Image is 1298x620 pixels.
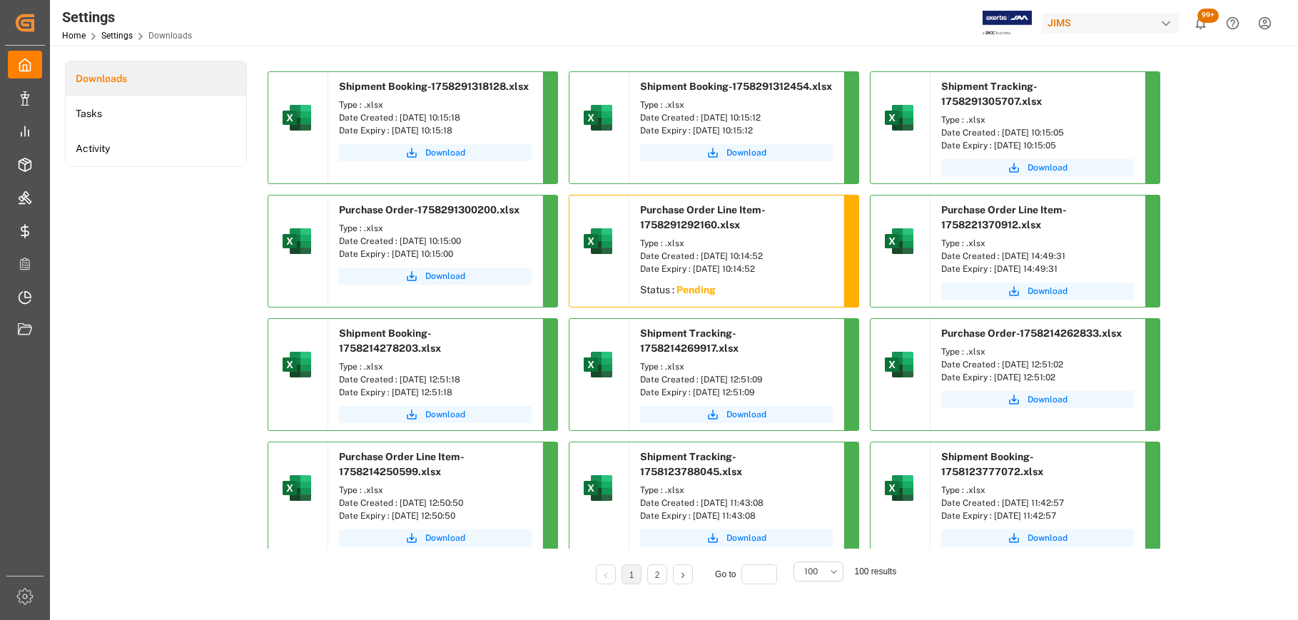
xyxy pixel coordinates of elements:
span: Download [1028,532,1068,544]
img: microsoft-excel-2019--v1.png [581,347,615,382]
span: Shipment Tracking-1758214269917.xlsx [640,327,739,354]
span: Shipment Tracking-1758291305707.xlsx [941,81,1042,107]
button: Download [941,529,1134,547]
div: Date Created : [DATE] 11:42:57 [941,497,1134,509]
div: Date Expiry : [DATE] 12:51:02 [941,371,1134,384]
div: Date Expiry : [DATE] 10:15:00 [339,248,532,260]
div: Date Expiry : [DATE] 10:15:18 [339,124,532,137]
div: Type : .xlsx [339,484,532,497]
span: Download [1028,161,1068,174]
li: 1 [622,564,642,584]
div: Date Created : [DATE] 12:51:09 [640,373,833,386]
div: Date Created : [DATE] 10:14:52 [640,250,833,263]
a: Home [62,31,86,41]
div: Date Created : [DATE] 10:15:18 [339,111,532,124]
img: microsoft-excel-2019--v1.png [882,224,916,258]
li: Previous Page [596,564,616,584]
img: microsoft-excel-2019--v1.png [581,471,615,505]
img: microsoft-excel-2019--v1.png [280,471,314,505]
img: microsoft-excel-2019--v1.png [882,347,916,382]
button: Help Center [1217,7,1249,39]
div: Settings [62,6,192,28]
button: Download [941,283,1134,300]
div: Date Expiry : [DATE] 14:49:31 [941,263,1134,275]
div: Date Created : [DATE] 11:43:08 [640,497,833,509]
span: Purchase Order Line Item-1758291292160.xlsx [640,204,766,230]
span: Purchase Order Line Item-1758221370912.xlsx [941,204,1067,230]
div: Date Created : [DATE] 12:51:02 [941,358,1134,371]
button: Download [941,391,1134,408]
button: Download [339,268,532,285]
img: microsoft-excel-2019--v1.png [280,347,314,382]
span: Shipment Booking-1758123777072.xlsx [941,451,1043,477]
div: Date Created : [DATE] 10:15:05 [941,126,1134,139]
button: Download [640,406,833,423]
span: 100 [804,565,818,578]
div: Date Expiry : [DATE] 10:15:12 [640,124,833,137]
div: Status : [629,279,843,305]
li: Next Page [673,564,693,584]
a: Settings [101,31,133,41]
div: Type : .xlsx [941,113,1134,126]
span: Download [425,532,465,544]
span: 100 results [854,566,896,576]
li: 2 [647,564,667,584]
div: Date Created : [DATE] 10:15:12 [640,111,833,124]
sapn: Pending [676,284,716,295]
button: Download [941,159,1134,176]
span: Shipment Booking-1758291312454.xlsx [640,81,832,92]
div: Date Created : [DATE] 12:51:18 [339,373,532,386]
span: Purchase Order-1758291300200.xlsx [339,204,519,215]
div: Type : .xlsx [339,222,532,235]
div: Type : .xlsx [941,484,1134,497]
span: Download [1028,285,1068,298]
span: Purchase Order Line Item-1758214250599.xlsx [339,451,465,477]
button: Download [339,406,532,423]
span: Download [726,532,766,544]
a: Activity [66,131,246,166]
span: Download [726,146,766,159]
div: Type : .xlsx [640,484,833,497]
img: microsoft-excel-2019--v1.png [280,101,314,135]
span: 99+ [1197,9,1219,23]
span: Download [425,270,465,283]
span: Download [1028,393,1068,406]
span: Shipment Booking-1758291318128.xlsx [339,81,529,92]
button: Download [339,529,532,547]
div: Go to [715,564,783,584]
a: Downloads [66,61,246,96]
button: Download [640,144,833,161]
div: JIMS [1042,13,1179,34]
div: Date Created : [DATE] 14:49:31 [941,250,1134,263]
img: Exertis%20JAM%20-%20Email%20Logo.jpg_1722504956.jpg [983,11,1032,36]
div: Type : .xlsx [339,360,532,373]
img: microsoft-excel-2019--v1.png [280,224,314,258]
div: Type : .xlsx [941,237,1134,250]
span: Purchase Order-1758214262833.xlsx [941,327,1122,339]
div: Date Expiry : [DATE] 11:43:08 [640,509,833,522]
div: Date Expiry : [DATE] 10:15:05 [941,139,1134,152]
div: Type : .xlsx [941,345,1134,358]
a: 2 [655,570,660,580]
a: Tasks [66,96,246,131]
a: 1 [629,570,634,580]
button: show 102 new notifications [1185,7,1217,39]
div: Date Created : [DATE] 12:50:50 [339,497,532,509]
img: microsoft-excel-2019--v1.png [581,224,615,258]
button: Download [339,144,532,161]
button: JIMS [1042,9,1185,36]
div: Date Expiry : [DATE] 11:42:57 [941,509,1134,522]
span: Download [726,408,766,421]
button: Download [640,529,833,547]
